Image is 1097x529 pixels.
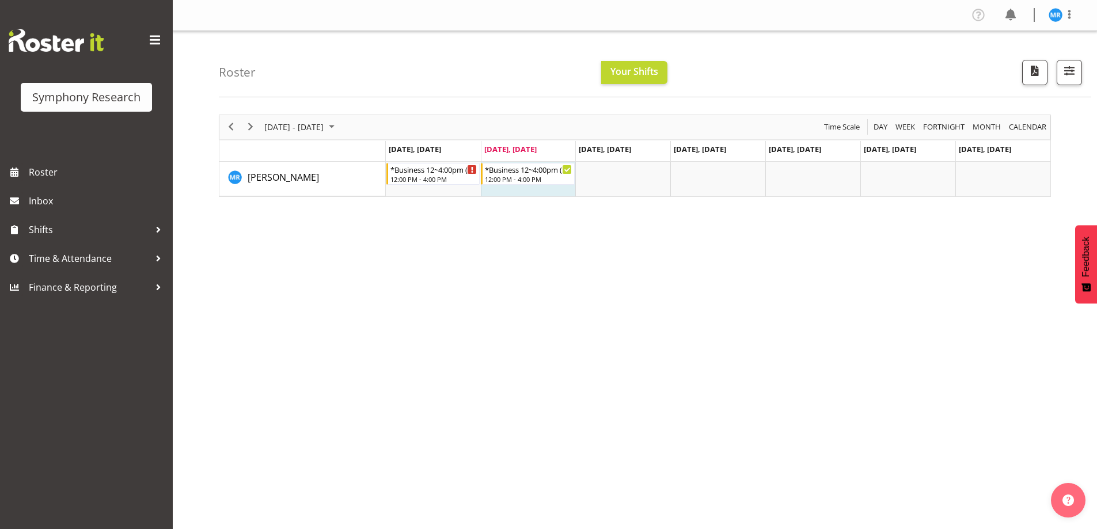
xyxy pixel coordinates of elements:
span: Roster [29,163,167,181]
span: calendar [1008,120,1047,134]
span: Feedback [1081,237,1091,277]
button: Fortnight [921,120,967,134]
button: Download a PDF of the roster according to the set date range. [1022,60,1047,85]
button: Your Shifts [601,61,667,84]
div: previous period [221,115,241,139]
span: [DATE], [DATE] [864,144,916,154]
span: Time & Attendance [29,250,150,267]
div: *Business 12~4:00pm (mixed shift start times) [390,163,477,175]
span: Time Scale [823,120,861,134]
span: Inbox [29,192,167,210]
span: Fortnight [922,120,966,134]
button: Timeline Month [971,120,1003,134]
img: Rosterit website logo [9,29,104,52]
div: Michael Robinson"s event - *Business 12~4:00pm (mixed shift start times) Begin From Monday, Septe... [386,163,480,185]
button: Month [1007,120,1049,134]
button: Filter Shifts [1057,60,1082,85]
button: Time Scale [822,120,862,134]
div: *Business 12~4:00pm (mixed shift start times) [485,163,572,175]
div: Sep 29 - Oct 05, 2025 [260,115,341,139]
div: Timeline Week of September 30, 2025 [219,115,1051,197]
span: Week [894,120,916,134]
button: Timeline Day [872,120,890,134]
a: [PERSON_NAME] [248,170,319,184]
h4: Roster [219,66,256,79]
div: 12:00 PM - 4:00 PM [485,174,572,184]
span: Shifts [29,221,150,238]
span: [PERSON_NAME] [248,171,319,184]
img: michael-robinson11856.jpg [1049,8,1062,22]
button: September 2025 [263,120,340,134]
span: [DATE], [DATE] [674,144,726,154]
img: help-xxl-2.png [1062,494,1074,506]
button: Feedback - Show survey [1075,225,1097,303]
td: Michael Robinson resource [219,162,386,196]
span: Your Shifts [610,65,658,78]
button: Next [243,120,259,134]
span: [DATE], [DATE] [484,144,537,154]
span: [DATE], [DATE] [769,144,821,154]
span: [DATE], [DATE] [579,144,631,154]
span: [DATE], [DATE] [389,144,441,154]
span: Finance & Reporting [29,279,150,296]
span: Day [872,120,889,134]
table: Timeline Week of September 30, 2025 [386,162,1050,196]
button: Timeline Week [894,120,917,134]
div: 12:00 PM - 4:00 PM [390,174,477,184]
span: Month [971,120,1002,134]
span: [DATE], [DATE] [959,144,1011,154]
div: Symphony Research [32,89,141,106]
span: [DATE] - [DATE] [263,120,325,134]
div: next period [241,115,260,139]
div: Michael Robinson"s event - *Business 12~4:00pm (mixed shift start times) Begin From Tuesday, Sept... [481,163,575,185]
button: Previous [223,120,239,134]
